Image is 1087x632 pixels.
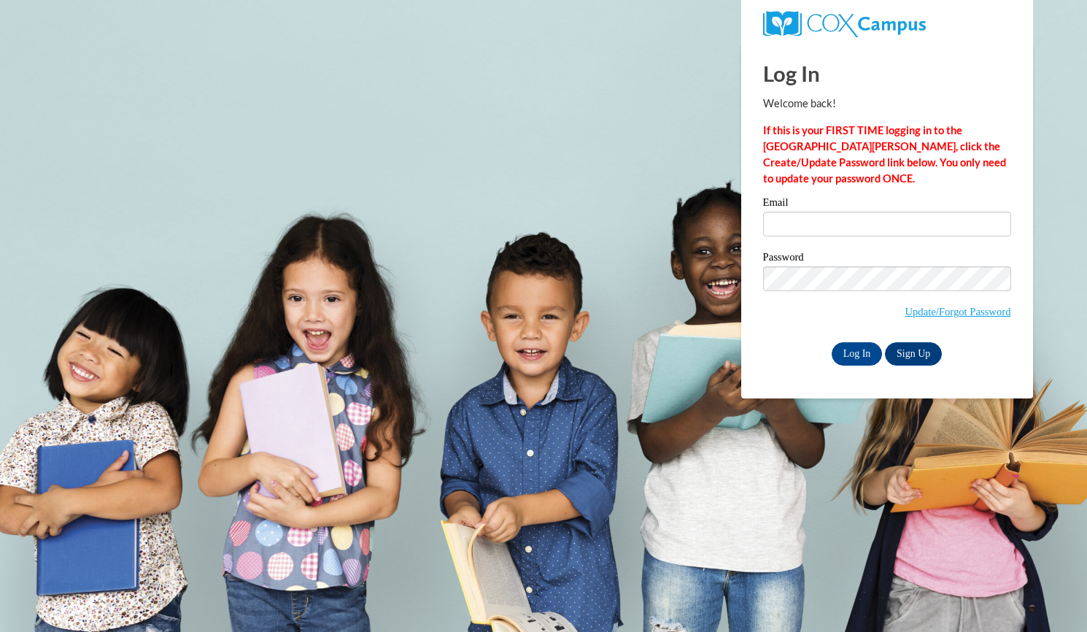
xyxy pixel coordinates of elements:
[763,96,1011,112] p: Welcome back!
[763,11,926,37] img: COX Campus
[763,17,926,29] a: COX Campus
[905,306,1010,317] a: Update/Forgot Password
[763,252,1011,266] label: Password
[885,342,942,366] a: Sign Up
[832,342,883,366] input: Log In
[763,124,1006,185] strong: If this is your FIRST TIME logging in to the [GEOGRAPHIC_DATA][PERSON_NAME], click the Create/Upd...
[763,197,1011,212] label: Email
[763,58,1011,88] h1: Log In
